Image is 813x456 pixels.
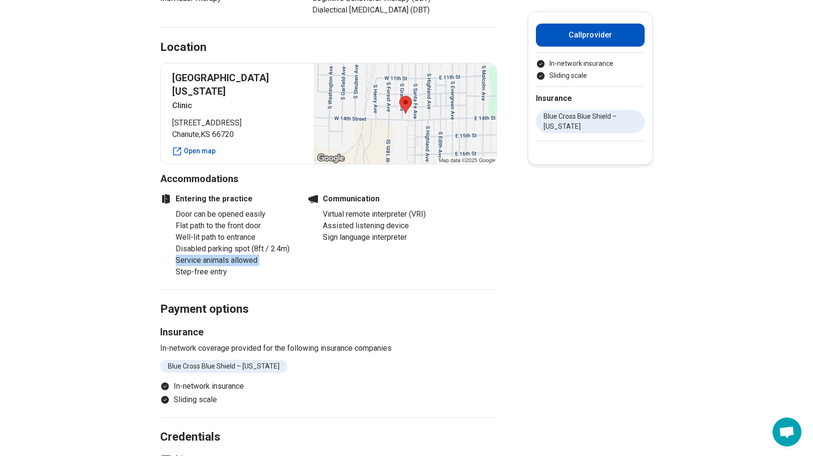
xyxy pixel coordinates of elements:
[536,93,645,104] h2: Insurance
[172,117,303,129] span: [STREET_ADDRESS]
[323,220,442,232] li: Assisted listening device
[176,255,295,266] li: Service animals allowed
[536,24,645,47] button: Callprovider
[160,325,497,339] h3: Insurance
[160,193,295,205] h4: Entering the practice
[536,59,645,69] li: In-network insurance
[323,209,442,220] li: Virtual remote interpreter (VRI)
[160,39,206,56] h2: Location
[160,278,497,318] h2: Payment options
[172,100,303,111] p: Clinic
[176,232,295,243] li: Well-lit path to entrance
[773,418,801,446] div: Open chat
[323,232,442,243] li: Sign language interpreter
[160,394,497,406] li: Sliding scale
[172,129,303,140] span: Chanute , KS 66720
[160,172,497,185] h3: Accommodations
[160,360,287,373] li: Blue Cross Blue Shield – [US_STATE]
[160,343,497,354] p: In-network coverage provided for the following insurance companies
[536,110,645,133] li: Blue Cross Blue Shield – [US_STATE]
[172,146,303,156] a: Open map
[160,381,497,392] li: In-network insurance
[312,4,497,16] li: Dialectical [MEDICAL_DATA] (DBT)
[307,193,442,205] h4: Communication
[160,381,497,406] ul: Payment options
[536,71,645,81] li: Sliding scale
[536,59,645,81] ul: Payment options
[176,220,295,232] li: Flat path to the front door
[176,266,295,278] li: Step-free entry
[176,243,295,255] li: Disabled parking spot (8ft / 2.4m)
[160,406,497,445] h2: Credentials
[176,209,295,220] li: Door can be opened easily
[172,71,303,98] p: [GEOGRAPHIC_DATA][US_STATE]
